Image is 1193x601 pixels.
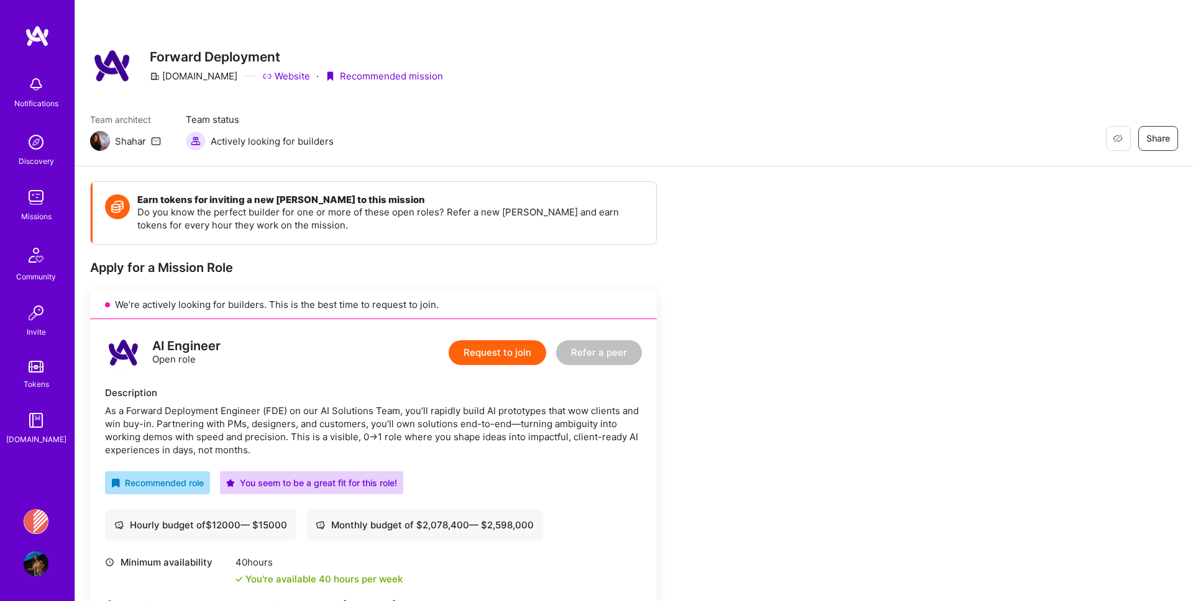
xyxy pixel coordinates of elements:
[316,70,319,83] div: ·
[105,194,130,219] img: Token icon
[24,509,48,534] img: Banjo Health: AI Coding Tools Enablement Workshop
[111,479,120,487] i: icon RecommendedBadge
[21,210,52,223] div: Missions
[150,70,237,83] div: [DOMAIN_NAME]
[19,155,54,168] div: Discovery
[14,97,58,110] div: Notifications
[325,70,443,83] div: Recommended mission
[114,518,287,531] div: Hourly budget of $ 12000 — $ 15000
[90,291,657,319] div: We’re actively looking for builders. This is the best time to request to join.
[105,404,642,456] div: As a Forward Deployment Engineer (FDE) on our AI Solutions Team, you’ll rapidly build AI prototyp...
[105,386,642,399] div: Description
[24,300,48,325] img: Invite
[24,551,48,576] img: User Avatar
[150,71,160,81] i: icon CompanyGray
[105,556,229,569] div: Minimum availability
[1138,126,1178,151] button: Share
[105,558,114,567] i: icon Clock
[150,49,443,65] h3: Forward Deployment
[152,340,221,366] div: Open role
[137,194,644,206] h4: Earn tokens for inviting a new [PERSON_NAME] to this mission
[21,240,51,270] img: Community
[90,43,135,88] img: Company Logo
[235,572,403,585] div: You're available 40 hours per week
[235,576,243,583] i: icon Check
[115,135,146,148] div: Shahar
[24,72,48,97] img: bell
[325,71,335,81] i: icon PurpleRibbon
[1146,132,1170,145] span: Share
[316,518,534,531] div: Monthly budget of $ 2,078,400 — $ 2,598,000
[226,479,235,487] i: icon PurpleStar
[114,520,124,530] i: icon Cash
[90,260,657,276] div: Apply for a Mission Role
[27,325,46,338] div: Invite
[186,131,206,151] img: Actively looking for builders
[29,361,43,373] img: tokens
[24,185,48,210] img: teamwork
[105,334,142,371] img: logo
[137,206,644,232] p: Do you know the perfect builder for one or more of these open roles? Refer a new [PERSON_NAME] an...
[152,340,221,353] div: AI Engineer
[1113,133,1123,143] i: icon EyeClosed
[449,340,546,365] button: Request to join
[111,476,204,489] div: Recommended role
[262,70,310,83] a: Website
[226,476,397,489] div: You seem to be a great fit for this role!
[90,131,110,151] img: Team Architect
[151,136,161,146] i: icon Mail
[21,551,52,576] a: User Avatar
[21,509,52,534] a: Banjo Health: AI Coding Tools Enablement Workshop
[556,340,642,365] button: Refer a peer
[24,408,48,433] img: guide book
[24,377,49,391] div: Tokens
[211,135,334,148] span: Actively looking for builders
[90,113,161,126] span: Team architect
[6,433,66,446] div: [DOMAIN_NAME]
[25,25,50,47] img: logo
[316,520,325,530] i: icon Cash
[24,130,48,155] img: discovery
[235,556,403,569] div: 40 hours
[16,270,56,283] div: Community
[186,113,334,126] span: Team status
